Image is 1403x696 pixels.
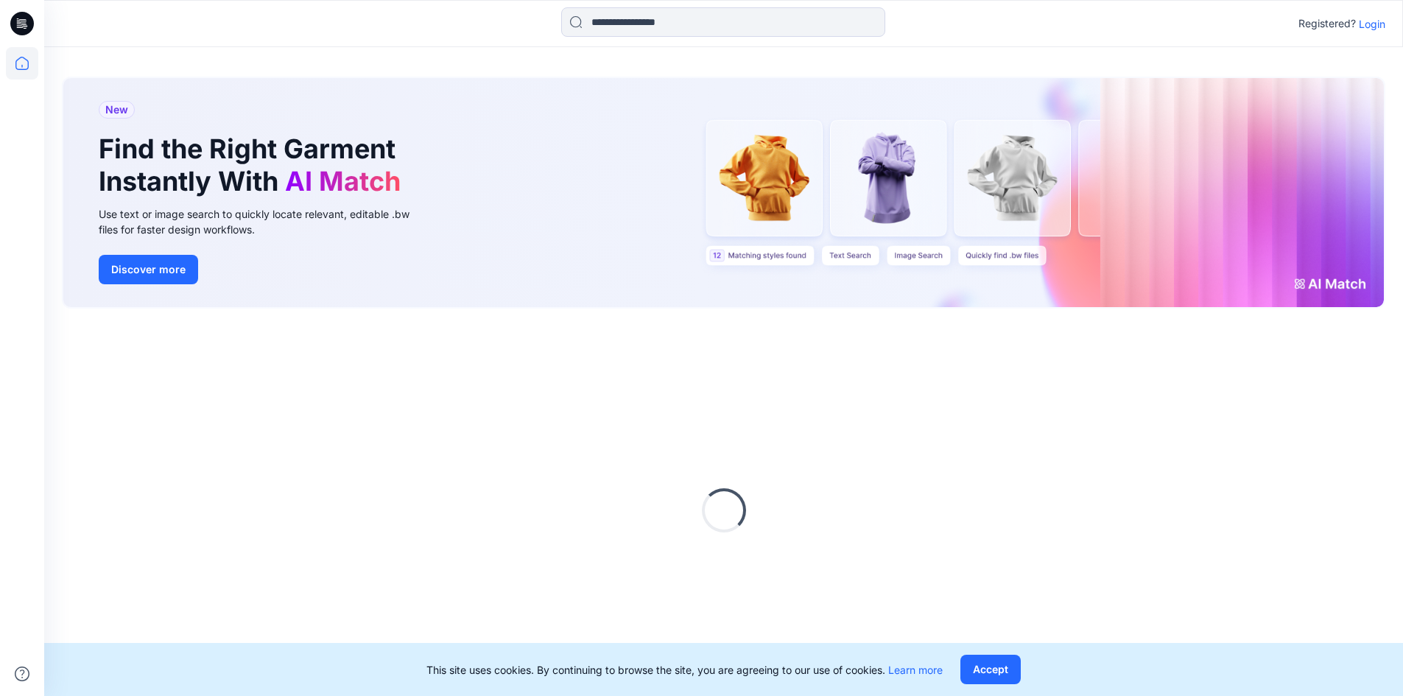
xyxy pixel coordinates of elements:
p: Registered? [1298,15,1356,32]
button: Accept [960,655,1021,684]
button: Discover more [99,255,198,284]
p: Login [1359,16,1385,32]
span: AI Match [285,165,401,197]
p: This site uses cookies. By continuing to browse the site, you are agreeing to our use of cookies. [426,662,943,678]
div: Use text or image search to quickly locate relevant, editable .bw files for faster design workflows. [99,206,430,237]
a: Learn more [888,664,943,676]
h1: Find the Right Garment Instantly With [99,133,408,197]
span: New [105,101,128,119]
